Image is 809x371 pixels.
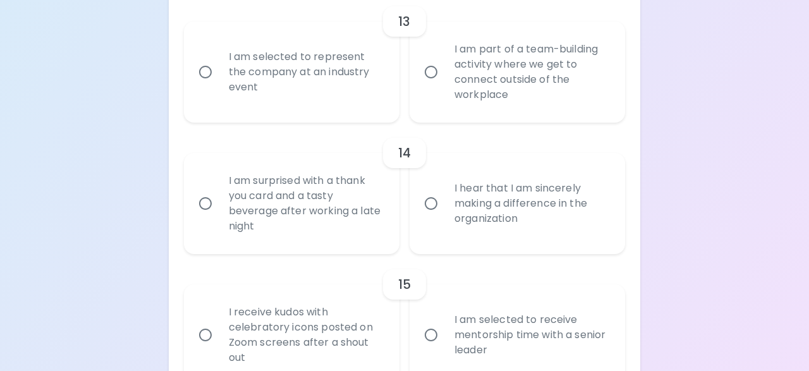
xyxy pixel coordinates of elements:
div: I am selected to represent the company at an industry event [219,34,392,110]
div: I am part of a team-building activity where we get to connect outside of the workplace [444,27,618,118]
div: choice-group-check [184,123,626,254]
h6: 13 [398,11,410,32]
div: I hear that I am sincerely making a difference in the organization [444,166,618,241]
h6: 14 [398,143,411,163]
h6: 15 [398,274,411,295]
div: I am surprised with a thank you card and a tasty beverage after working a late night [219,158,392,249]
